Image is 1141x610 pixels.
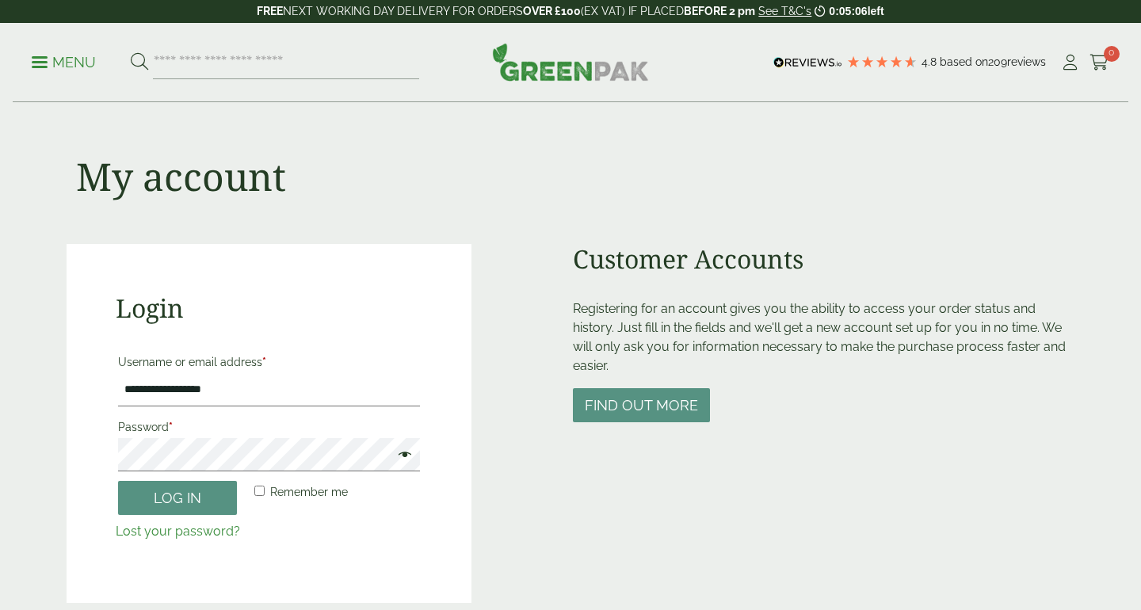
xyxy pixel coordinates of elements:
[32,53,96,72] p: Menu
[573,299,1074,376] p: Registering for an account gives you the ability to access your order status and history. Just fi...
[118,416,420,438] label: Password
[868,5,884,17] span: left
[254,486,265,496] input: Remember me
[922,55,940,68] span: 4.8
[846,55,918,69] div: 4.78 Stars
[1089,51,1109,74] a: 0
[573,388,710,422] button: Find out more
[118,481,237,515] button: Log in
[684,5,755,17] strong: BEFORE 2 pm
[257,5,283,17] strong: FREE
[1060,55,1080,71] i: My Account
[76,154,286,200] h1: My account
[1089,55,1109,71] i: Cart
[573,244,1074,274] h2: Customer Accounts
[988,55,1007,68] span: 209
[492,43,649,81] img: GreenPak Supplies
[773,57,842,68] img: REVIEWS.io
[573,398,710,414] a: Find out more
[118,351,420,373] label: Username or email address
[116,524,240,539] a: Lost your password?
[758,5,811,17] a: See T&C's
[270,486,348,498] span: Remember me
[116,293,422,323] h2: Login
[523,5,581,17] strong: OVER £100
[32,53,96,69] a: Menu
[1007,55,1046,68] span: reviews
[940,55,988,68] span: Based on
[829,5,867,17] span: 0:05:06
[1104,46,1120,62] span: 0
